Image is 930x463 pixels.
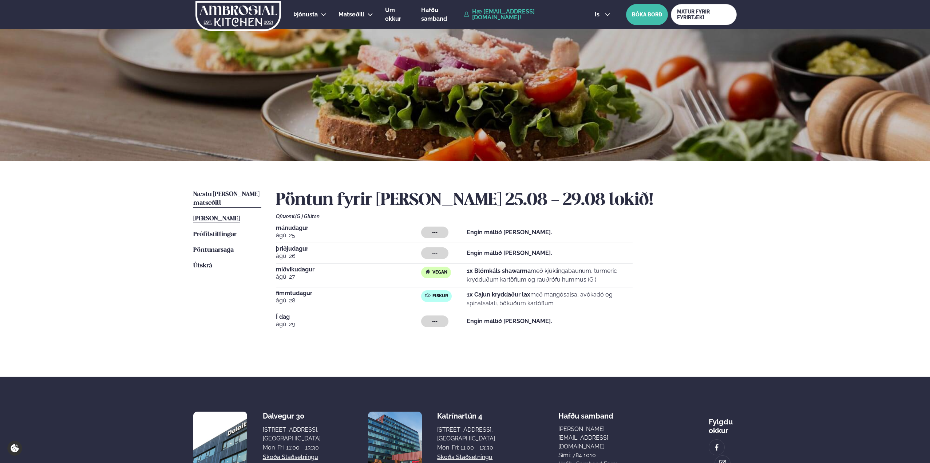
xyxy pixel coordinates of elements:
a: Hæ [EMAIL_ADDRESS][DOMAIN_NAME]! [464,9,578,20]
img: image alt [713,443,721,452]
a: image alt [709,440,724,455]
img: logo [195,1,282,31]
button: BÓKA BORÐ [626,4,668,25]
div: Mon-Fri: 11:00 - 13:30 [263,443,321,452]
strong: Engin máltíð [PERSON_NAME]. [467,318,552,325]
span: Hafðu samband [558,406,613,420]
a: Hafðu samband [421,6,460,23]
span: Pöntunarsaga [193,247,234,253]
span: ágú. 29 [276,320,421,329]
span: [PERSON_NAME] [193,216,240,222]
span: Næstu [PERSON_NAME] matseðill [193,191,260,206]
button: is [589,12,616,17]
a: Matseðill [339,10,364,19]
strong: 1x Blómkáls shawarma [467,267,531,274]
a: Cookie settings [7,441,22,456]
span: ágú. 28 [276,296,421,305]
a: Prófílstillingar [193,230,237,239]
a: Um okkur [385,6,409,23]
p: með mangósalsa, avókadó og spínatsalati, bökuðum kartöflum [467,290,633,308]
span: Prófílstillingar [193,231,237,238]
span: is [595,12,602,17]
span: Fiskur [432,293,448,299]
span: Í dag [276,314,421,320]
span: fimmtudagur [276,290,421,296]
span: mánudagur [276,225,421,231]
a: Skoða staðsetningu [263,453,318,462]
div: Ofnæmi: [276,213,737,219]
div: Fylgdu okkur [709,412,737,435]
strong: Engin máltíð [PERSON_NAME]. [467,250,552,256]
span: --- [432,318,438,324]
a: Þjónusta [293,10,318,19]
span: --- [432,229,438,235]
a: MATUR FYRIR FYRIRTÆKI [671,4,737,25]
span: Hafðu samband [421,7,447,22]
span: miðvikudagur [276,267,421,272]
div: Katrínartún 4 [437,412,495,420]
span: ágú. 26 [276,252,421,260]
span: ágú. 27 [276,272,421,281]
span: ágú. 25 [276,231,421,240]
span: Um okkur [385,7,401,22]
img: Vegan.svg [425,269,431,275]
span: þriðjudagur [276,246,421,252]
div: Mon-Fri: 11:00 - 13:30 [437,443,495,452]
strong: Engin máltíð [PERSON_NAME]. [467,229,552,236]
span: Matseðill [339,11,364,18]
strong: 1x Cajun kryddaður lax [467,291,530,298]
img: fish.svg [425,293,431,298]
a: Pöntunarsaga [193,246,234,255]
span: (G ) Glúten [295,213,320,219]
a: Næstu [PERSON_NAME] matseðill [193,190,261,208]
div: [STREET_ADDRESS], [GEOGRAPHIC_DATA] [437,425,495,443]
a: [PERSON_NAME][EMAIL_ADDRESS][DOMAIN_NAME] [558,425,646,451]
div: Dalvegur 30 [263,412,321,420]
p: Sími: 784 1010 [558,451,646,460]
p: með kjúklingabaunum, turmeric krydduðum kartöflum og rauðrófu hummus (G ) [467,267,633,284]
a: Skoða staðsetningu [437,453,492,462]
span: --- [432,250,438,256]
span: Vegan [432,270,447,275]
h2: Pöntun fyrir [PERSON_NAME] 25.08 - 29.08 lokið! [276,190,737,211]
div: [STREET_ADDRESS], [GEOGRAPHIC_DATA] [263,425,321,443]
span: Þjónusta [293,11,318,18]
span: Útskrá [193,263,212,269]
a: Útskrá [193,262,212,270]
a: [PERSON_NAME] [193,215,240,223]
